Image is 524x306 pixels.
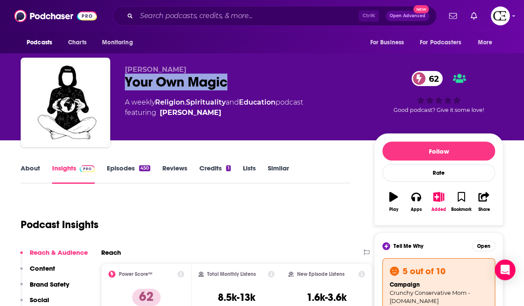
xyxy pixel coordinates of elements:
span: [PERSON_NAME] [125,65,186,74]
h1: Podcast Insights [21,218,99,231]
img: Podchaser Pro [80,165,95,172]
div: Open Intercom Messenger [495,260,515,280]
span: For Podcasters [420,37,461,49]
button: Show profile menu [491,6,510,25]
a: InsightsPodchaser Pro [52,164,95,184]
a: Episodes450 [107,164,150,184]
span: Ctrl K [359,10,379,22]
h2: Reach [101,248,121,257]
a: Reviews [162,164,187,184]
button: Open [472,241,495,251]
span: Tell Me Why [394,243,423,250]
div: Search podcasts, credits, & more... [113,6,437,26]
span: Logged in as cozyearthaudio [491,6,510,25]
button: open menu [364,34,415,51]
a: About [21,164,40,184]
span: Crunchy Conservative Mom - [DOMAIN_NAME] [390,289,470,304]
button: Play [382,186,405,217]
span: 62 [420,71,443,86]
img: User Profile [491,6,510,25]
span: Charts [68,37,87,49]
div: Apps [411,207,422,212]
p: Reach & Audience [30,248,88,257]
button: Apps [405,186,427,217]
button: Content [20,264,55,280]
h3: 8.5k-13k [218,291,255,304]
a: Show notifications dropdown [467,9,481,23]
img: Podchaser - Follow, Share and Rate Podcasts [14,8,97,24]
span: , [185,98,186,106]
a: Raquelle Mantra [160,108,221,118]
div: Play [389,207,398,212]
span: Open Advanced [390,14,425,18]
input: Search podcasts, credits, & more... [136,9,359,23]
button: Brand Safety [20,280,69,296]
button: Share [473,186,495,217]
p: Brand Safety [30,280,69,288]
p: Content [30,264,55,272]
button: Follow [382,142,495,161]
p: 62 [132,289,161,306]
a: Charts [62,34,92,51]
div: 1 [226,165,230,171]
img: tell me why sparkle [384,244,389,249]
a: Lists [243,164,256,184]
button: open menu [96,34,144,51]
span: For Business [370,37,404,49]
div: Rate [382,164,495,182]
div: 62Good podcast? Give it some love! [374,65,503,119]
span: campaign [390,281,420,288]
a: Education [239,98,276,106]
h3: 1.6k-3.6k [307,291,347,304]
a: Spirituality [186,98,226,106]
button: open menu [414,34,474,51]
button: Added [428,186,450,217]
span: and [226,98,239,106]
img: Your Own Magic [22,59,109,145]
div: A weekly podcast [125,97,303,118]
a: Show notifications dropdown [446,9,460,23]
span: New [413,5,429,13]
p: Social [30,296,49,304]
span: featuring [125,108,303,118]
span: More [478,37,493,49]
button: open menu [21,34,63,51]
h3: 5 out of 10 [403,266,446,277]
h2: Total Monthly Listens [207,271,256,277]
a: 62 [412,71,443,86]
span: Monitoring [102,37,133,49]
a: Similar [268,164,289,184]
h2: Power Score™ [119,271,152,277]
a: Credits1 [199,164,230,184]
div: Share [478,207,490,212]
button: open menu [472,34,503,51]
button: Reach & Audience [20,248,88,264]
div: Bookmark [451,207,471,212]
button: Bookmark [450,186,472,217]
a: Religion [155,98,185,106]
div: Added [431,207,446,212]
h2: New Episode Listens [297,271,344,277]
span: Good podcast? Give it some love! [394,107,484,113]
button: Open AdvancedNew [386,11,429,21]
span: Podcasts [27,37,52,49]
div: 450 [139,165,150,171]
